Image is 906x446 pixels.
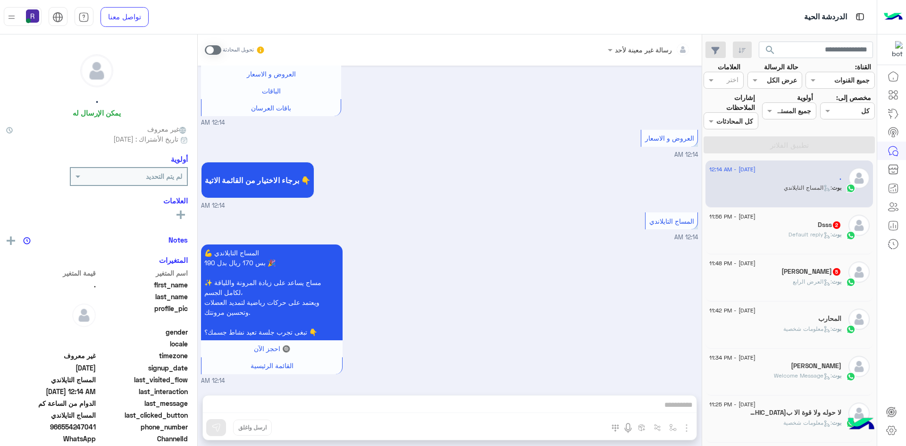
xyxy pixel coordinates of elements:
span: 966554247041 [6,422,96,432]
img: WhatsApp [846,231,856,240]
span: العروض و الاسعار [247,70,296,78]
span: [DATE] - 11:42 PM [709,306,755,315]
span: المساج التايلاندي [6,410,96,420]
p: الدردشة الحية [804,11,847,24]
h6: Notes [168,236,188,244]
label: إشارات الملاحظات [704,93,755,113]
span: signup_date [98,363,188,373]
span: بوت [832,184,841,191]
div: اختر [727,75,740,87]
span: : Welcome Message [774,372,832,379]
img: WhatsApp [846,325,856,334]
img: defaultAdmin.png [848,309,870,330]
span: last_clicked_button [98,410,188,420]
button: ارسل واغلق [233,420,272,436]
span: 12:14 AM [201,118,225,127]
button: تطبيق الفلاتر [704,136,875,153]
img: defaultAdmin.png [848,261,870,283]
img: hulul-logo.png [845,408,878,441]
span: برجاء الاختيار من القائمة الاتية 👇 [205,176,310,185]
label: العلامات [718,62,740,72]
span: : معلومات شخصية [783,419,832,426]
span: بوت [832,419,841,426]
span: بوت [832,231,841,238]
label: القناة: [855,62,871,72]
img: defaultAdmin.png [848,356,870,377]
span: 12:14 AM [201,377,225,386]
span: : العرض الرابع [793,278,832,285]
span: [DATE] - 11:34 PM [709,353,755,362]
img: defaultAdmin.png [72,303,96,327]
span: المساج التايلاندي [6,375,96,385]
span: null [6,339,96,349]
span: 2025-08-18T21:13:47.312Z [6,363,96,373]
img: 322853014244696 [886,41,903,58]
h6: العلامات [6,196,188,205]
span: : معلومات شخصية [783,325,832,332]
img: userImage [26,9,39,23]
span: 2 [6,434,96,444]
h5: Sameh Fetouh [781,268,841,276]
span: . [6,280,96,290]
img: add [7,236,15,245]
span: الباقات [262,87,281,95]
span: 12:14 AM [674,151,698,158]
span: قيمة المتغير [6,268,96,278]
img: tab [52,12,63,23]
span: ‏الدوام من الساعة كم [6,398,96,408]
span: [DATE] - 11:25 PM [709,400,755,409]
span: last_interaction [98,387,188,396]
span: [DATE] - 11:48 PM [709,259,755,268]
span: العروض و الاسعار [645,134,694,142]
span: 2 [833,221,840,229]
img: Logo [884,7,903,27]
span: last_name [98,292,188,302]
span: gender [98,327,188,337]
span: 2025-08-18T21:14:50.797Z [6,387,96,396]
label: مخصص إلى: [836,93,871,102]
img: tab [78,12,89,23]
span: : Default reply [789,231,832,238]
span: search [764,44,776,56]
h6: يمكن الإرسال له [73,109,121,117]
label: حالة الرسالة [764,62,798,72]
span: اسم المتغير [98,268,188,278]
span: بوت [832,325,841,332]
img: defaultAdmin.png [848,168,870,189]
span: null [6,327,96,337]
span: 🔘 احجز الآن [254,345,290,353]
img: WhatsApp [846,278,856,287]
p: 19/8/2025, 12:14 AM [201,244,343,340]
span: timezone [98,351,188,361]
span: بوت [832,278,841,285]
span: locale [98,339,188,349]
span: المساج التايلاندي [649,217,694,225]
span: profile_pic [98,303,188,325]
span: : المساج التايلاندي [784,184,832,191]
h5: . [839,174,841,182]
img: defaultAdmin.png [81,55,113,87]
span: غير معروف [6,351,96,361]
h5: Sajjad Ahmad [791,362,841,370]
span: باقات العرسان [251,104,291,112]
h6: المتغيرات [159,256,188,264]
span: تاريخ الأشتراك : [DATE] [113,134,178,144]
small: تحويل المحادثة [223,46,254,54]
span: القائمة الرئيسية [251,362,294,370]
span: 12:14 AM [674,234,698,241]
span: phone_number [98,422,188,432]
button: search [759,42,782,62]
span: last_visited_flow [98,375,188,385]
h5: المحارب [818,315,841,323]
h5: لا حوله ولا قوة الا بالله [749,409,841,417]
img: defaultAdmin.png [848,215,870,236]
span: 12:14 AM [201,202,225,210]
h5: Dsss [818,221,841,229]
img: WhatsApp [846,184,856,193]
span: بوت [832,372,841,379]
h6: أولوية [171,155,188,163]
span: ChannelId [98,434,188,444]
label: أولوية [797,93,813,102]
span: first_name [98,280,188,290]
span: غير معروف [147,124,188,134]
